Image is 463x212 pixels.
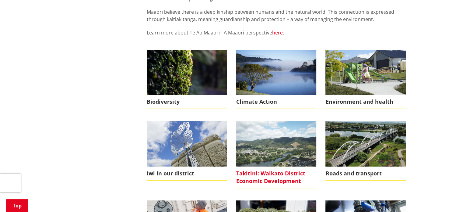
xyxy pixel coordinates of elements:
span: Roads and transport [325,167,406,181]
p: Maaori believe there is a deep kinship between humans and the natural world. This connection is e... [147,8,406,23]
img: ngaaruawaahia [236,121,316,166]
span: . [283,29,284,36]
span: Biodiversity [147,95,227,109]
span: Climate Action [236,95,316,109]
a: New housing in Pokeno Environment and health [325,50,406,109]
a: Turangawaewae Ngaruawahia Iwi in our district [147,121,227,181]
a: Top [6,199,28,212]
img: Turangawaewae Ngaruawahia [147,121,227,166]
img: Tainui Bridge, Huntly [325,121,406,166]
a: here [272,29,283,36]
a: Takitini: Waikato District Economic Development [236,121,316,188]
iframe: Messenger Launcher [435,186,457,208]
span: Iwi in our district [147,167,227,181]
img: New housing in Pokeno [325,50,406,95]
a: Biodiversity [147,50,227,109]
img: Biodiversity [147,50,227,95]
span: Environment and health [325,95,406,109]
span: Takitini: Waikato District Economic Development [236,167,316,188]
a: Roads and transport [325,121,406,181]
img: The Point Waikato Waipa River [236,50,316,95]
a: Climate Action [236,50,316,109]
